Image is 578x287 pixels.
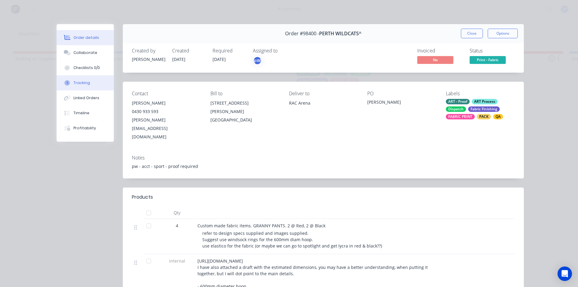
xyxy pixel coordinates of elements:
[558,266,572,281] div: Open Intercom Messenger
[446,114,475,119] div: FABRIC PRINT
[73,125,96,131] div: Profitability
[202,230,382,249] span: refer to design specs supplied and images supplied. Suggest use windsock rings for the 600mm diam...
[253,48,313,54] div: Assigned to
[446,99,470,104] div: ART - Proof
[73,110,89,116] div: Timeline
[132,48,165,54] div: Created by
[210,116,279,124] div: [GEOGRAPHIC_DATA]
[73,65,100,71] div: Checklists 0/0
[213,56,226,62] span: [DATE]
[417,48,462,54] div: Invoiced
[57,60,114,75] button: Checklists 0/0
[172,48,205,54] div: Created
[73,35,99,40] div: Order details
[289,91,358,96] div: Deliver to
[367,99,436,107] div: [PERSON_NAME]
[57,90,114,106] button: Linked Orders
[470,56,506,65] button: Print - Fabric
[132,99,201,141] div: [PERSON_NAME]0430 933 593[PERSON_NAME][EMAIL_ADDRESS][DOMAIN_NAME]
[472,99,498,104] div: ART Process
[159,207,195,219] div: Qty
[210,99,279,124] div: [STREET_ADDRESS][PERSON_NAME][GEOGRAPHIC_DATA]
[57,75,114,90] button: Tracking
[470,56,506,64] span: Print - Fabric
[132,99,201,107] div: [PERSON_NAME]
[289,99,358,107] div: RAC Arena
[289,99,358,118] div: RAC Arena
[468,106,500,112] div: Fabric Finishing
[132,56,165,62] div: [PERSON_NAME]
[470,48,515,54] div: Status
[446,106,466,112] div: Dispatch
[132,194,153,201] div: Products
[132,107,201,116] div: 0430 933 593
[210,99,279,116] div: [STREET_ADDRESS][PERSON_NAME]
[57,30,114,45] button: Order details
[446,91,515,96] div: Labels
[477,114,491,119] div: PACK
[197,223,325,229] span: Custom made fabric items. GRANNY PANTS. 2 @ Red, 2 @ Black
[253,56,262,65] button: pW
[132,91,201,96] div: Contact
[285,31,319,36] span: Order #98400 -
[57,45,114,60] button: Collaborate
[210,91,279,96] div: Bill to
[213,48,246,54] div: Required
[367,91,436,96] div: PO
[132,155,515,161] div: Notes
[57,121,114,136] button: Profitability
[417,56,453,64] span: No
[132,116,201,141] div: [PERSON_NAME][EMAIL_ADDRESS][DOMAIN_NAME]
[73,80,90,86] div: Tracking
[176,222,178,229] span: 4
[493,114,503,119] div: QA
[488,29,518,38] button: Options
[73,50,97,55] div: Collaborate
[161,258,193,264] span: Internal
[132,163,515,169] div: pw - acct - sport - proof required
[172,56,185,62] span: [DATE]
[461,29,483,38] button: Close
[319,31,362,36] span: PERTH WILDCATS^
[73,95,99,101] div: Linked Orders
[57,106,114,121] button: Timeline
